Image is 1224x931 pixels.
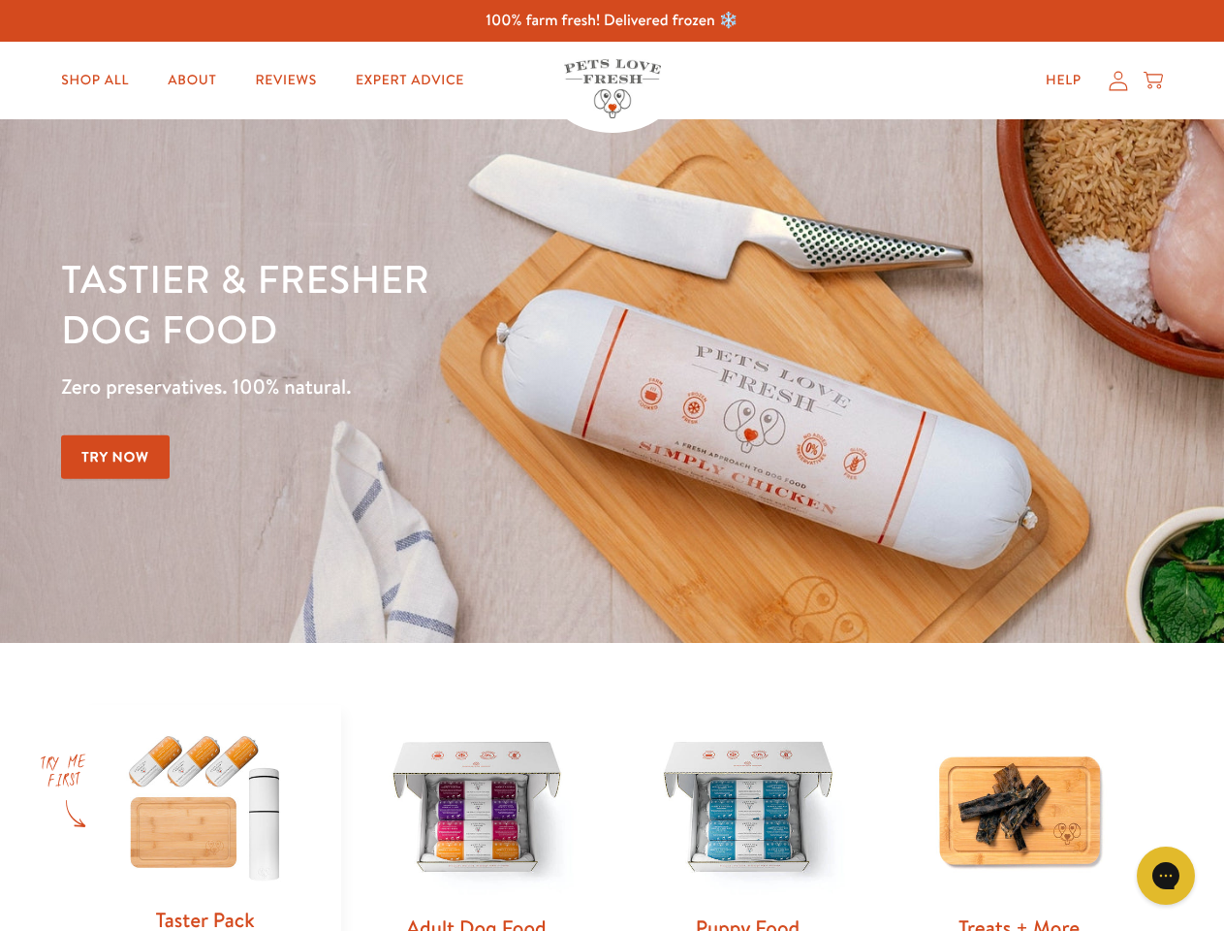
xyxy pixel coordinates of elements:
[61,253,796,354] h1: Tastier & fresher dog food
[61,369,796,404] p: Zero preservatives. 100% natural.
[152,61,232,100] a: About
[239,61,331,100] a: Reviews
[1127,840,1205,912] iframe: Gorgias live chat messenger
[61,435,170,479] a: Try Now
[340,61,480,100] a: Expert Advice
[564,59,661,118] img: Pets Love Fresh
[1030,61,1097,100] a: Help
[46,61,144,100] a: Shop All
